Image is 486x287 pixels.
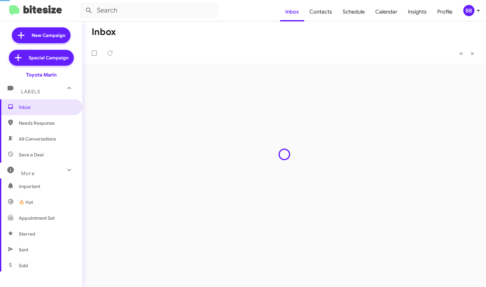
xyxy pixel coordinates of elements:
[19,246,28,253] span: Sent
[19,183,75,190] span: Important
[19,231,35,237] span: Starred
[12,27,71,43] a: New Campaign
[19,215,55,221] span: Appointment Set
[458,5,479,16] button: BB
[21,89,40,95] span: Labels
[19,104,75,111] span: Inbox
[337,2,370,21] a: Schedule
[9,50,74,66] a: Special Campaign
[463,5,474,16] div: BB
[459,49,463,57] span: «
[29,54,69,61] span: Special Campaign
[19,199,33,206] span: 🔥 Hot
[21,171,35,176] span: More
[467,47,478,60] button: Next
[403,2,432,21] a: Insights
[19,262,28,269] span: Sold
[19,151,43,158] span: Save a Deal
[26,72,57,78] div: Toyota Marin
[370,2,403,21] a: Calendar
[19,136,56,142] span: All Conversations
[432,2,458,21] a: Profile
[80,3,218,18] input: Search
[19,120,75,126] span: Needs Response
[32,32,65,39] span: New Campaign
[280,2,304,21] a: Inbox
[304,2,337,21] a: Contacts
[455,47,467,60] button: Previous
[92,27,116,37] h1: Inbox
[456,47,478,60] nav: Page navigation example
[471,49,474,57] span: »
